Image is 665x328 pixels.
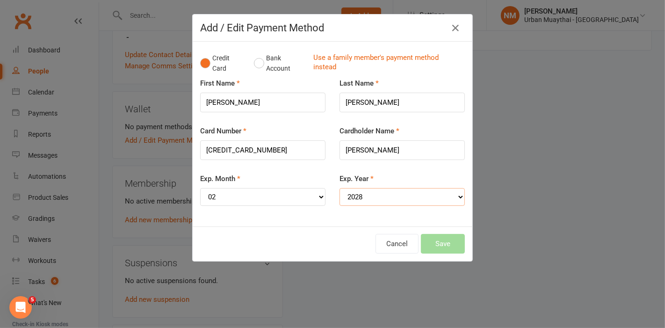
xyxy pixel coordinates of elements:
label: Last Name [340,78,379,89]
button: Credit Card [200,49,244,78]
label: Cardholder Name [340,125,399,137]
input: XXXX-XXXX-XXXX-XXXX [200,140,325,160]
h4: Add / Edit Payment Method [200,22,465,34]
label: First Name [200,78,240,89]
label: Card Number [200,125,246,137]
a: Use a family member's payment method instead [313,53,460,74]
input: Name on card [340,140,465,160]
button: Cancel [376,234,419,254]
label: Exp. Month [200,173,240,184]
button: Bank Account [254,49,306,78]
label: Exp. Year [340,173,374,184]
iframe: Intercom live chat [9,296,32,319]
button: Close [448,21,463,36]
span: 5 [29,296,36,304]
